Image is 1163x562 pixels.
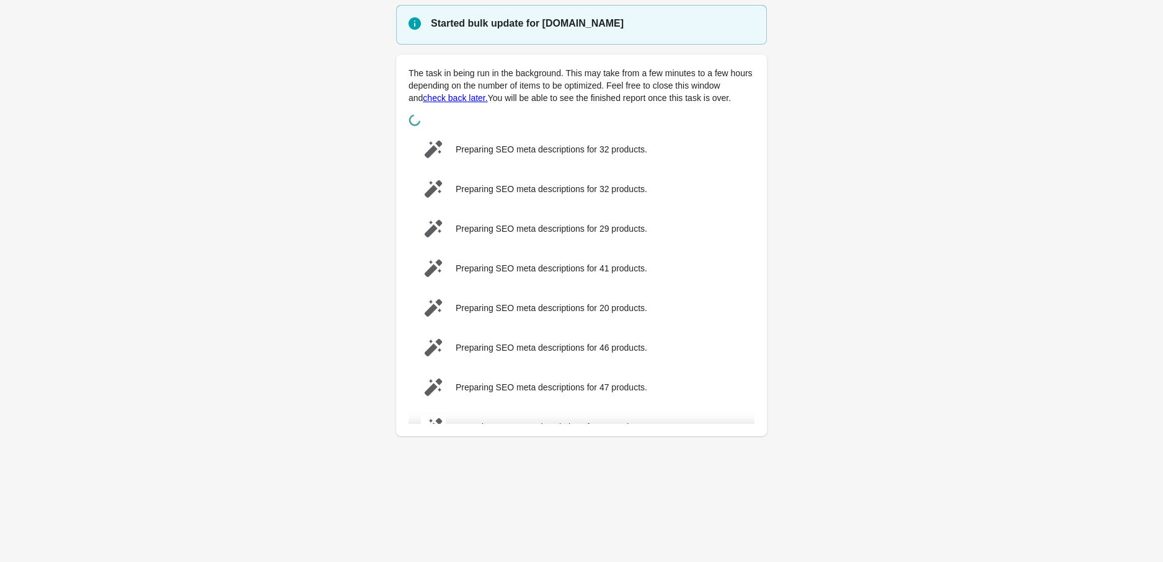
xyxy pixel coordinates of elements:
[456,224,647,234] span: Preparing SEO meta descriptions for 29 products.
[421,177,446,201] img: getting.svg
[421,415,446,439] img: getting.svg
[456,303,647,313] span: Preparing SEO meta descriptions for 20 products.
[456,144,647,154] span: Preparing SEO meta descriptions for 32 products.
[421,137,446,162] img: getting.svg
[456,343,647,353] span: Preparing SEO meta descriptions for 46 products.
[456,382,647,392] span: Preparing SEO meta descriptions for 47 products.
[456,263,647,273] span: Preparing SEO meta descriptions for 41 products.
[423,93,487,103] a: check back later.
[421,375,446,400] img: getting.svg
[421,335,446,360] img: getting.svg
[421,256,446,281] img: getting.svg
[456,184,647,194] span: Preparing SEO meta descriptions for 32 products.
[421,216,446,241] img: getting.svg
[456,422,647,432] span: Preparing SEO meta descriptions for 26 products.
[421,296,446,320] img: getting.svg
[409,67,754,104] p: The task in being run in the background. This may take from a few minutes to a few hours dependin...
[431,16,754,31] p: Started bulk update for [DOMAIN_NAME]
